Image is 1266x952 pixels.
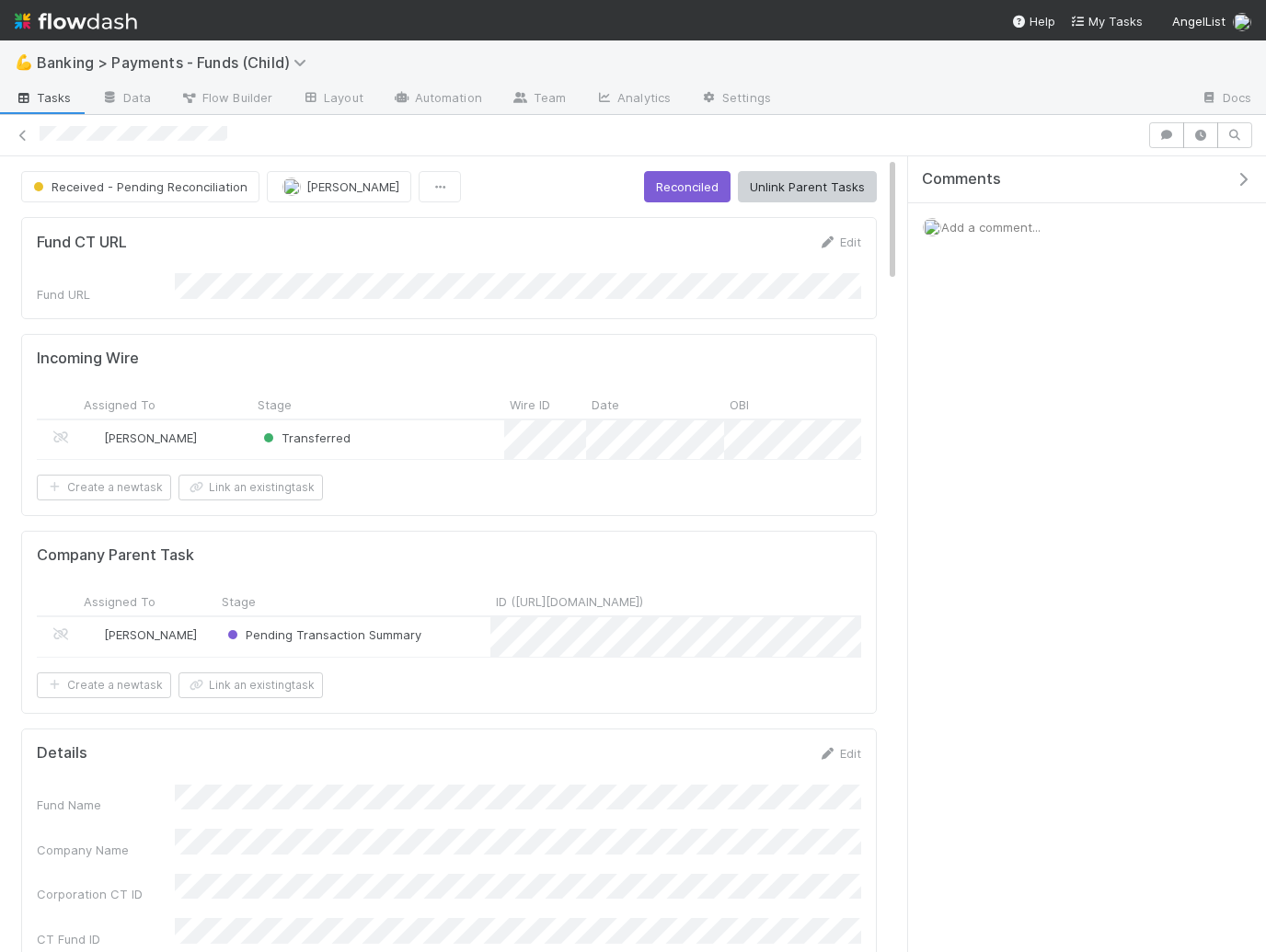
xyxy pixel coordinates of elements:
h5: Company Parent Task [37,546,194,565]
img: avatar_c6c9a18c-a1dc-4048-8eac-219674057138.png [86,430,101,445]
a: Analytics [581,85,685,114]
button: Create a newtask [37,672,171,698]
span: 💪 [15,54,33,70]
h5: Details [37,744,87,763]
a: Edit [818,746,861,761]
div: CT Fund ID [37,930,175,948]
div: Transferred [259,429,351,447]
button: Link an existingtask [178,672,323,698]
div: Fund Name [37,796,175,814]
div: Pending Transaction Summary [224,625,421,644]
a: Layout [287,85,378,114]
button: Unlink Parent Tasks [738,171,877,202]
img: avatar_2bce2475-05ee-46d3-9413-d3901f5fa03f.png [86,627,101,642]
div: [PERSON_NAME] [86,429,197,447]
span: Comments [922,170,1001,189]
span: [PERSON_NAME] [104,627,197,642]
a: Edit [818,235,861,249]
button: Link an existingtask [178,475,323,500]
span: Flow Builder [180,88,272,107]
span: Tasks [15,88,72,107]
img: avatar_c6c9a18c-a1dc-4048-8eac-219674057138.png [282,178,301,196]
a: Settings [685,85,786,114]
a: Automation [378,85,497,114]
span: Received - Pending Reconciliation [29,179,247,194]
span: [PERSON_NAME] [306,179,399,194]
span: [PERSON_NAME] [104,430,197,445]
span: Assigned To [84,396,155,414]
div: Corporation CT ID [37,885,175,903]
div: Company Name [37,841,175,859]
span: ID ([URL][DOMAIN_NAME]) [496,592,643,611]
img: avatar_eb751263-687b-4103-b8bd-7a95983f73d1.png [923,218,941,236]
a: Docs [1186,85,1266,114]
img: avatar_eb751263-687b-4103-b8bd-7a95983f73d1.png [1233,13,1251,31]
a: Data [86,85,166,114]
img: logo-inverted-e16ddd16eac7371096b0.svg [15,6,137,37]
span: Assigned To [84,592,155,611]
span: Wire ID [510,396,550,414]
a: My Tasks [1070,12,1143,30]
a: Team [497,85,581,114]
button: Received - Pending Reconciliation [21,171,259,202]
span: My Tasks [1070,14,1143,29]
span: Add a comment... [941,220,1041,235]
span: Date [592,396,619,414]
span: Stage [222,592,256,611]
div: Help [1011,12,1055,30]
a: Flow Builder [166,85,287,114]
span: Stage [258,396,292,414]
span: Transferred [259,430,351,445]
span: Banking > Payments - Funds (Child) [37,53,316,72]
button: Create a newtask [37,475,171,500]
span: AngelList [1172,14,1226,29]
h5: Incoming Wire [37,350,139,368]
span: Pending Transaction Summary [224,627,421,642]
button: [PERSON_NAME] [267,171,411,202]
span: OBI [730,396,749,414]
div: [PERSON_NAME] [86,625,197,644]
div: Fund URL [37,285,175,304]
h5: Fund CT URL [37,234,127,252]
button: Reconciled [644,171,731,202]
